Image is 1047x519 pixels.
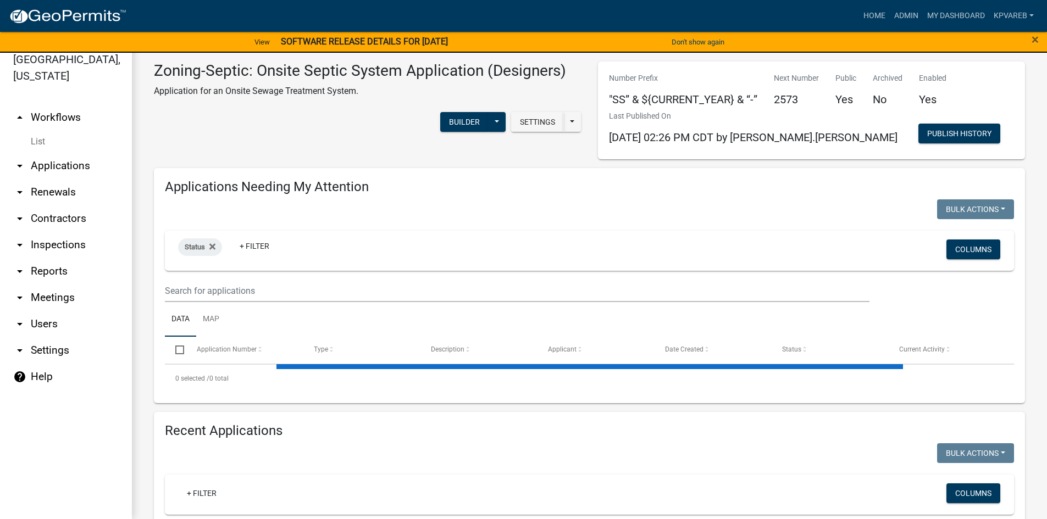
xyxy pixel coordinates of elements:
[420,337,538,363] datatable-header-cell: Description
[889,337,1006,363] datatable-header-cell: Current Activity
[655,337,772,363] datatable-header-cell: Date Created
[937,443,1014,463] button: Bulk Actions
[538,337,655,363] datatable-header-cell: Applicant
[873,72,902,84] p: Archived
[890,5,923,26] a: Admin
[13,111,26,124] i: arrow_drop_up
[165,337,186,363] datatable-header-cell: Select
[185,243,205,251] span: Status
[989,5,1038,26] a: kpvareb
[231,236,278,256] a: + Filter
[165,423,1014,439] h4: Recent Applications
[165,179,1014,195] h4: Applications Needing My Attention
[919,93,946,106] h5: Yes
[1032,32,1039,47] span: ×
[175,375,209,382] span: 0 selected /
[250,33,274,51] a: View
[835,72,856,84] p: Public
[667,33,729,51] button: Don't show again
[13,291,26,304] i: arrow_drop_down
[431,345,464,353] span: Description
[665,345,703,353] span: Date Created
[899,345,945,353] span: Current Activity
[178,483,225,503] a: + Filter
[13,159,26,172] i: arrow_drop_down
[511,112,564,132] button: Settings
[609,110,898,122] p: Last Published On
[609,93,757,106] h5: "SS” & ${CURRENT_YEAR} & “-”
[303,337,420,363] datatable-header-cell: Type
[13,317,26,331] i: arrow_drop_down
[782,345,801,353] span: Status
[154,85,566,98] p: Application for an Onsite Sewage Treatment System.
[946,239,1000,259] button: Columns
[859,5,890,26] a: Home
[774,93,819,106] h5: 2573
[609,131,898,144] span: [DATE] 02:26 PM CDT by [PERSON_NAME].[PERSON_NAME]
[835,93,856,106] h5: Yes
[165,302,196,337] a: Data
[13,238,26,252] i: arrow_drop_down
[772,337,889,363] datatable-header-cell: Status
[13,265,26,278] i: arrow_drop_down
[197,345,257,353] span: Application Number
[13,212,26,225] i: arrow_drop_down
[919,72,946,84] p: Enabled
[918,124,1000,143] button: Publish History
[165,365,1014,392] div: 0 total
[13,344,26,357] i: arrow_drop_down
[873,93,902,106] h5: No
[13,370,26,383] i: help
[440,112,489,132] button: Builder
[946,483,1000,503] button: Columns
[314,345,328,353] span: Type
[154,62,566,80] h3: Zoning-Septic: Onsite Septic System Application (Designers)
[281,36,448,47] strong: SOFTWARE RELEASE DETAILS FOR [DATE]
[918,130,1000,138] wm-modal-confirm: Workflow Publish History
[548,345,577,353] span: Applicant
[774,72,819,84] p: Next Number
[937,199,1014,219] button: Bulk Actions
[196,302,226,337] a: Map
[165,280,869,302] input: Search for applications
[1032,33,1039,46] button: Close
[609,72,757,84] p: Number Prefix
[186,337,303,363] datatable-header-cell: Application Number
[923,5,989,26] a: My Dashboard
[13,186,26,199] i: arrow_drop_down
